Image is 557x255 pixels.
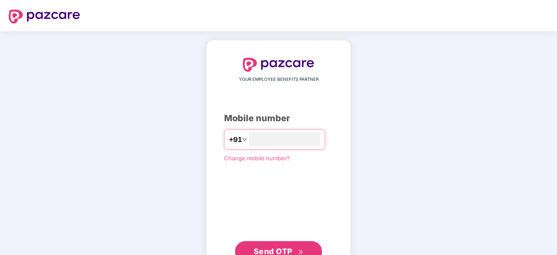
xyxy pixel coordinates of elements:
a: Change mobile number? [224,155,290,162]
img: logo [9,10,80,23]
span: double-right [298,249,304,255]
span: YOUR EMPLOYEE BENEFITS PARTNER [239,76,319,83]
img: logo [243,58,314,72]
span: down [242,137,247,142]
div: Mobile number [224,112,333,125]
span: +91 [229,134,242,145]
